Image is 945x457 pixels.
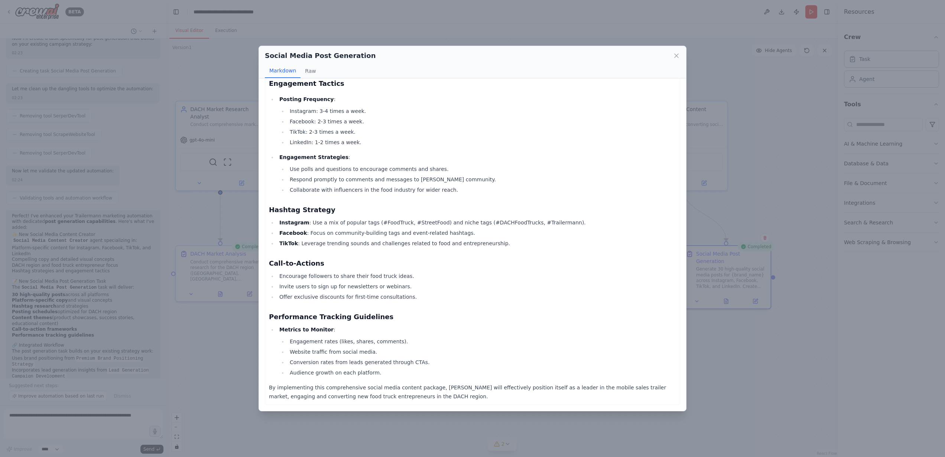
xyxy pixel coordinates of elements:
[288,358,676,367] li: Conversion rates from leads generated through CTAs.
[277,325,676,377] li: :
[269,78,676,89] h3: Engagement Tactics
[288,185,676,194] li: Collaborate with influencers in the food industry for wider reach.
[269,312,676,322] h3: Performance Tracking Guidelines
[288,337,676,346] li: Engagement rates (likes, shares, comments).
[269,383,676,401] p: By implementing this comprehensive social media content package, [PERSON_NAME] will effectively p...
[277,292,676,301] li: Offer exclusive discounts for first-time consultations.
[279,230,307,236] strong: Facebook
[279,153,676,162] p: :
[265,64,301,78] button: Markdown
[269,258,676,269] h3: Call-to-Actions
[277,272,676,281] li: Encourage followers to share their food truck ideas.
[288,347,676,356] li: Website traffic from social media.
[288,117,676,126] li: Facebook: 2-3 times a week.
[288,368,676,377] li: Audience growth on each platform.
[288,127,676,136] li: TikTok: 2-3 times a week.
[301,64,320,78] button: Raw
[279,96,334,102] strong: Posting Frequency
[277,282,676,291] li: Invite users to sign up for newsletters or webinars.
[279,95,676,104] p: :
[269,205,676,215] h3: Hashtag Strategy
[288,138,676,147] li: LinkedIn: 1-2 times a week.
[288,175,676,184] li: Respond promptly to comments and messages to [PERSON_NAME] community.
[279,220,309,226] strong: Instagram
[277,218,676,227] li: : Use a mix of popular tags (#FoodTruck, #StreetFood) and niche tags (#DACHFoodTrucks, #Trailerma...
[288,165,676,174] li: Use polls and questions to encourage comments and shares.
[288,107,676,116] li: Instagram: 3-4 times a week.
[279,240,298,246] strong: TikTok
[279,154,348,160] strong: Engagement Strategies
[279,327,334,333] strong: Metrics to Monitor
[277,228,676,237] li: : Focus on community-building tags and event-related hashtags.
[265,51,376,61] h2: Social Media Post Generation
[277,239,676,248] li: : Leverage trending sounds and challenges related to food and entrepreneurship.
